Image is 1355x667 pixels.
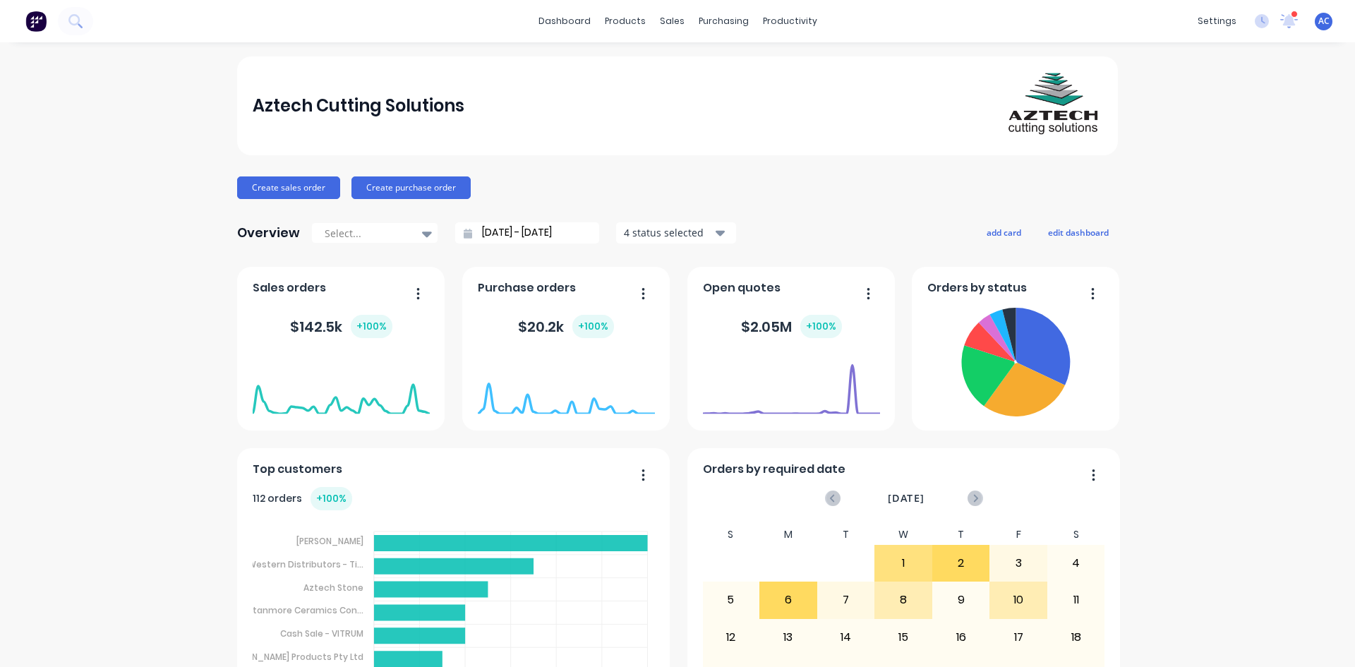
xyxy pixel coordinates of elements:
div: T [932,524,990,545]
div: 5 [703,582,759,618]
div: + 100 % [311,487,352,510]
div: S [702,524,760,545]
div: 112 orders [253,487,352,510]
button: Create sales order [237,176,340,199]
div: S [1047,524,1105,545]
div: + 100 % [800,315,842,338]
div: + 100 % [351,315,392,338]
button: Create purchase order [351,176,471,199]
div: 2 [933,546,989,581]
tspan: [PERSON_NAME] [296,535,363,547]
div: 18 [1048,620,1104,655]
span: Sales orders [253,280,326,296]
img: Aztech Cutting Solutions [1004,56,1102,155]
div: 7 [818,582,874,618]
div: Overview [237,219,300,247]
span: Purchase orders [478,280,576,296]
button: add card [977,223,1030,241]
div: 14 [818,620,874,655]
span: [DATE] [888,491,925,506]
div: 11 [1048,582,1104,618]
tspan: Aztech Stone [303,581,363,593]
div: 8 [875,582,932,618]
img: Factory [25,11,47,32]
div: $ 2.05M [741,315,842,338]
span: AC [1318,15,1330,28]
div: 6 [760,582,817,618]
div: M [759,524,817,545]
div: purchasing [692,11,756,32]
div: 10 [990,582,1047,618]
div: 17 [990,620,1047,655]
div: $ 20.2k [518,315,614,338]
div: 13 [760,620,817,655]
div: 9 [933,582,989,618]
div: 15 [875,620,932,655]
span: Open quotes [703,280,781,296]
div: products [598,11,653,32]
div: Aztech Cutting Solutions [253,92,464,120]
tspan: Stanmore Ceramics Con... [248,604,363,616]
span: Orders by status [927,280,1027,296]
button: edit dashboard [1039,223,1118,241]
div: F [989,524,1047,545]
div: sales [653,11,692,32]
div: 1 [875,546,932,581]
div: T [817,524,875,545]
div: 12 [703,620,759,655]
button: 4 status selected [616,222,736,244]
div: settings [1191,11,1243,32]
tspan: [PERSON_NAME] Products Pty Ltd [222,651,363,663]
div: 3 [990,546,1047,581]
div: W [874,524,932,545]
div: 4 status selected [624,225,713,240]
div: 16 [933,620,989,655]
div: + 100 % [572,315,614,338]
div: productivity [756,11,824,32]
tspan: Western Distributors - Ti... [248,558,363,570]
tspan: Cash Sale - VITRUM [280,627,363,639]
div: $ 142.5k [290,315,392,338]
div: 4 [1048,546,1104,581]
a: dashboard [531,11,598,32]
